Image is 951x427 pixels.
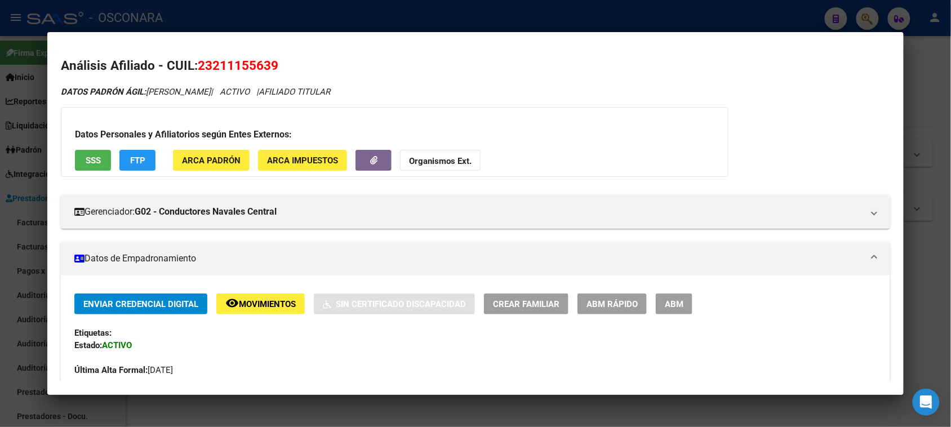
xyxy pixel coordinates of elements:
span: [DATE] [74,365,173,375]
span: Enviar Credencial Digital [83,299,198,309]
span: FTP [130,155,145,166]
span: Crear Familiar [493,299,559,309]
span: ABM [665,299,683,309]
strong: Estado: [74,340,102,350]
button: ARCA Padrón [173,150,250,171]
span: [PERSON_NAME] [61,87,211,97]
i: | ACTIVO | [61,87,330,97]
strong: DATOS PADRÓN ÁGIL: [61,87,146,97]
mat-icon: remove_red_eye [225,296,239,310]
h2: Análisis Afiliado - CUIL: [61,56,890,75]
mat-expansion-panel-header: Gerenciador:G02 - Conductores Navales Central [61,195,890,229]
mat-expansion-panel-header: Datos de Empadronamiento [61,242,890,275]
mat-panel-title: Gerenciador: [74,205,863,219]
span: ARCA Impuestos [267,155,338,166]
button: ABM Rápido [577,293,647,314]
button: Crear Familiar [484,293,568,314]
span: AFILIADO TITULAR [259,87,330,97]
span: Sin Certificado Discapacidad [336,299,466,309]
button: FTP [119,150,155,171]
span: 23211155639 [198,58,278,73]
strong: Etiquetas: [74,328,112,338]
button: ARCA Impuestos [258,150,347,171]
span: Movimientos [239,299,296,309]
button: ABM [656,293,692,314]
span: SSS [86,155,101,166]
strong: Organismos Ext. [409,156,472,166]
div: Open Intercom Messenger [913,389,940,416]
strong: G02 - Conductores Navales Central [135,205,277,219]
h3: Datos Personales y Afiliatorios según Entes Externos: [75,128,714,141]
strong: ACTIVO [102,340,132,350]
button: Enviar Credencial Digital [74,293,207,314]
strong: Última Alta Formal: [74,365,148,375]
mat-panel-title: Datos de Empadronamiento [74,252,863,265]
span: ABM Rápido [586,299,638,309]
button: Movimientos [216,293,305,314]
button: SSS [75,150,111,171]
span: ARCA Padrón [182,155,241,166]
button: Sin Certificado Discapacidad [314,293,475,314]
button: Organismos Ext. [400,150,481,171]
